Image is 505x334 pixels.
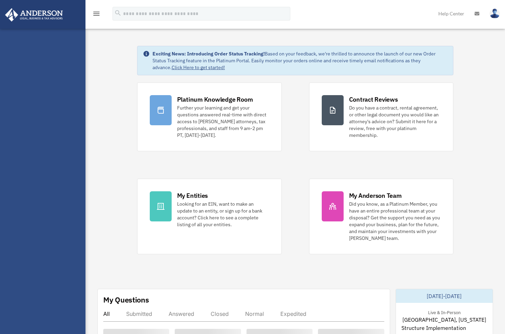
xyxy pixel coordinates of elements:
div: Based on your feedback, we're thrilled to announce the launch of our new Order Status Tracking fe... [152,50,448,71]
img: User Pic [490,9,500,18]
a: menu [92,12,101,18]
img: Anderson Advisors Platinum Portal [3,8,65,22]
div: Looking for an EIN, want to make an update to an entity, or sign up for a bank account? Click her... [177,201,269,228]
div: Further your learning and get your questions answered real-time with direct access to [PERSON_NAM... [177,104,269,139]
div: My Anderson Team [349,191,402,200]
div: Did you know, as a Platinum Member, you have an entire professional team at your disposal? Get th... [349,201,441,242]
a: Platinum Knowledge Room Further your learning and get your questions answered real-time with dire... [137,82,282,151]
strong: Exciting News: Introducing Order Status Tracking! [152,51,265,57]
div: Platinum Knowledge Room [177,95,253,104]
div: All [103,310,110,317]
div: My Entities [177,191,208,200]
div: My Questions [103,295,149,305]
div: Live & In-Person [423,308,466,316]
div: Submitted [126,310,152,317]
a: Contract Reviews Do you have a contract, rental agreement, or other legal document you would like... [309,82,454,151]
div: Normal [245,310,264,317]
i: search [114,9,122,17]
i: menu [92,10,101,18]
a: My Anderson Team Did you know, as a Platinum Member, you have an entire professional team at your... [309,179,454,254]
div: Contract Reviews [349,95,398,104]
div: Do you have a contract, rental agreement, or other legal document you would like an attorney's ad... [349,104,441,139]
div: [DATE]-[DATE] [396,289,493,303]
div: Closed [211,310,229,317]
a: My Entities Looking for an EIN, want to make an update to an entity, or sign up for a bank accoun... [137,179,282,254]
div: Expedited [280,310,306,317]
span: [GEOGRAPHIC_DATA], [US_STATE] [402,316,486,324]
a: Click Here to get started! [172,64,225,70]
div: Answered [169,310,194,317]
